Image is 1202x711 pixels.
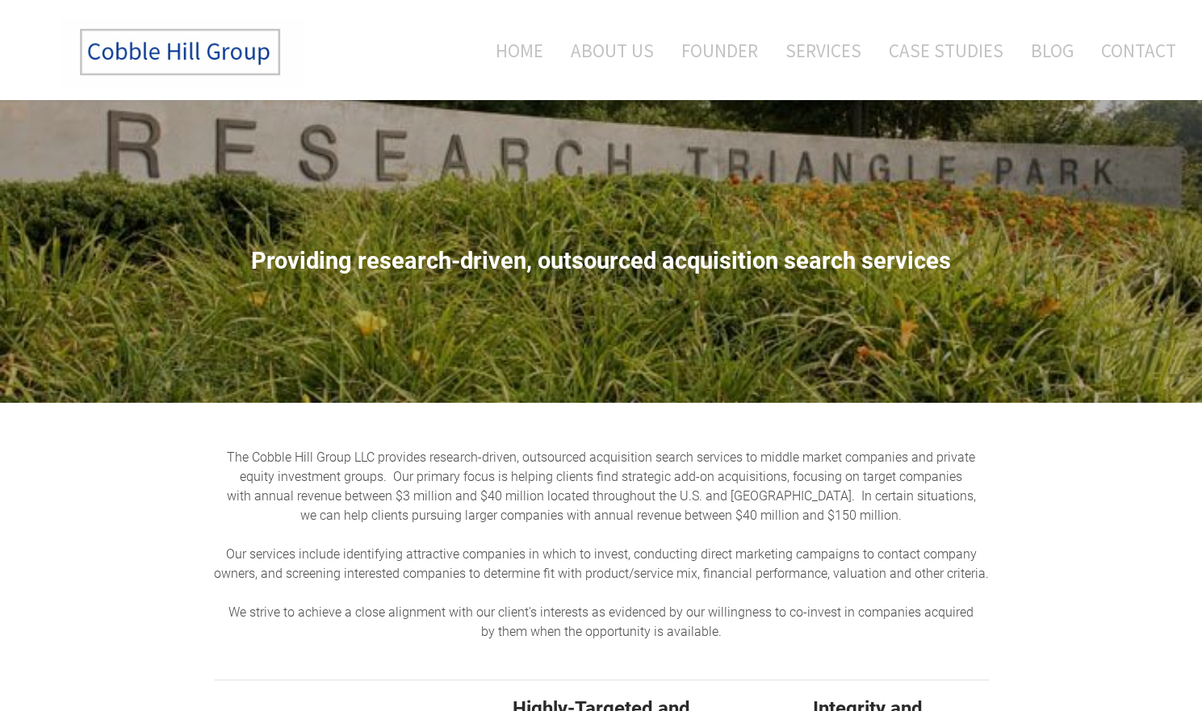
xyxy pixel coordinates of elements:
[877,17,1016,84] a: Case Studies
[251,247,951,274] span: Providing research-driven, outsourced acquisition search services
[214,546,989,581] span: ​Our services include identifying attractive companies in which to invest, conducting direct mark...
[1019,17,1086,84] a: Blog
[669,17,770,84] a: Founder
[228,604,974,639] span: We strive to achieve a close alignment with our client's interests as evidenced by our willingnes...
[1089,17,1176,84] a: Contact
[773,17,873,84] a: Services
[471,17,555,84] a: Home
[227,450,976,523] span: The Cobble Hill Group LLC provides research-driven, outsourced acquisition search services to mid...
[559,17,666,84] a: About Us
[61,17,304,88] img: The Cobble Hill Group LLC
